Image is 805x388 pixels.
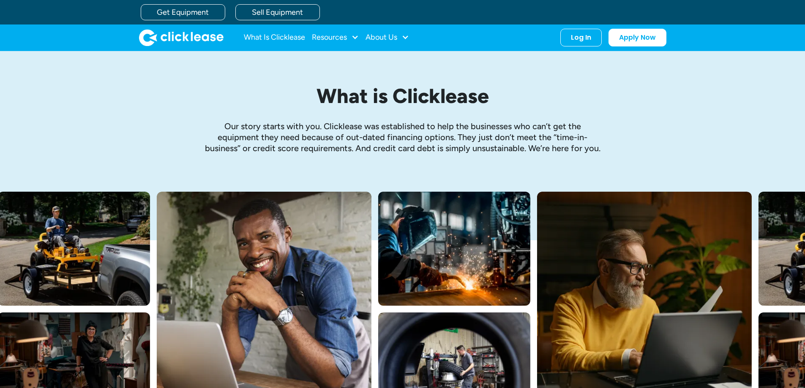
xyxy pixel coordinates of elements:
div: Log In [571,33,591,42]
div: Resources [312,29,359,46]
h1: What is Clicklease [204,85,601,107]
img: Clicklease logo [139,29,224,46]
div: About Us [366,29,409,46]
p: Our story starts with you. Clicklease was established to help the businesses who can’t get the eq... [204,121,601,154]
a: home [139,29,224,46]
a: Get Equipment [141,4,225,20]
a: Sell Equipment [235,4,320,20]
img: A welder in a large mask working on a large pipe [378,192,530,306]
a: What Is Clicklease [244,29,305,46]
a: Apply Now [609,29,666,46]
